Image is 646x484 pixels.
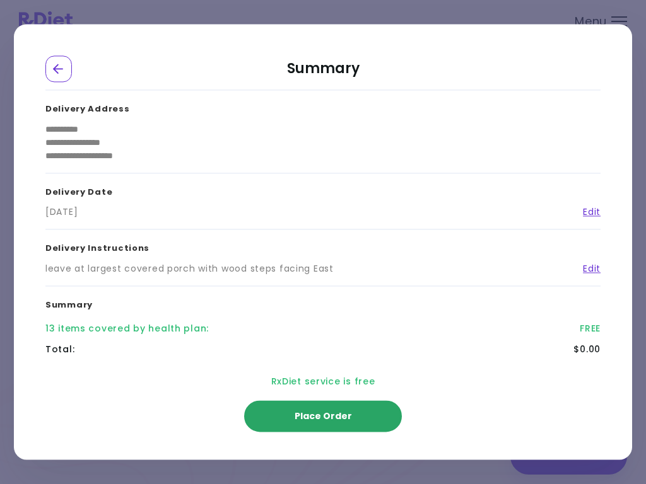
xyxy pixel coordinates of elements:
div: Go Back [45,55,72,82]
h3: Delivery Date [45,173,601,206]
button: Place Order [244,401,402,432]
a: Edit [573,205,601,219]
div: $0.00 [573,343,601,356]
a: Edit [573,262,601,275]
h3: Delivery Address [45,90,601,123]
h3: Summary [45,286,601,319]
span: Place Order [295,410,352,423]
div: FREE [580,322,601,335]
h2: Summary [45,55,601,90]
div: Total : [45,343,74,356]
h3: Delivery Instructions [45,229,601,262]
div: 13 items covered by health plan : [45,322,209,335]
div: [DATE] [45,205,78,219]
div: RxDiet service is free [45,360,601,403]
div: leave at largest covered porch with wood steps facing East [45,262,334,275]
